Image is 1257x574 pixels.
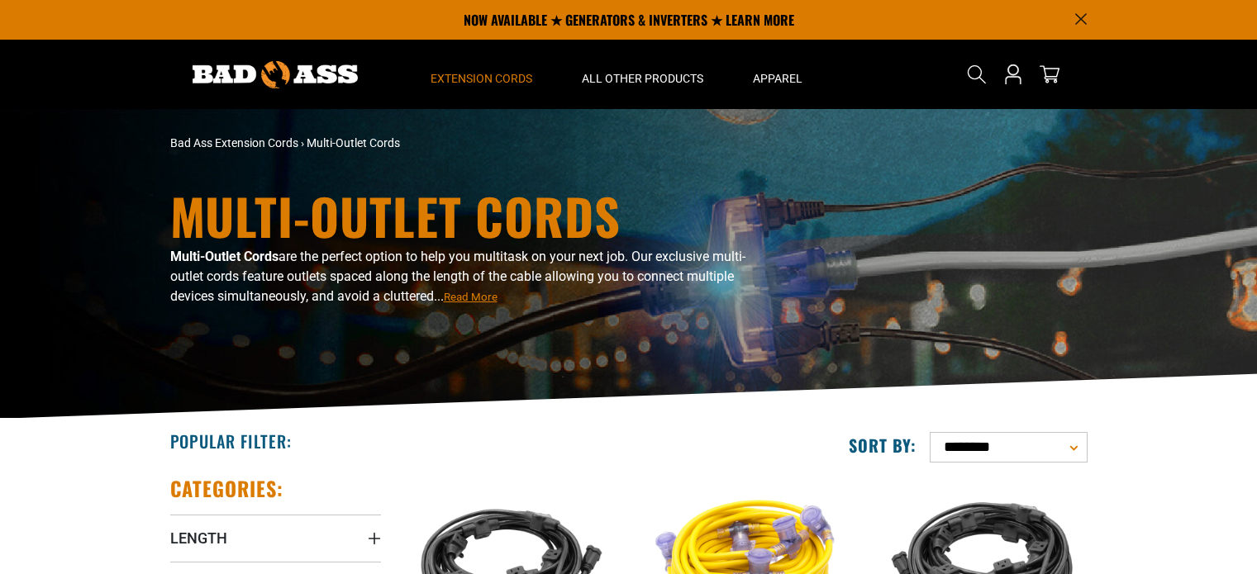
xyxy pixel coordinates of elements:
[964,61,990,88] summary: Search
[170,249,279,264] b: Multi-Outlet Cords
[557,40,728,109] summary: All Other Products
[301,136,304,149] span: ›
[170,515,381,561] summary: Length
[849,434,917,456] label: Sort by:
[406,40,557,109] summary: Extension Cords
[728,40,827,109] summary: Apparel
[170,529,227,548] span: Length
[170,191,774,240] h1: Multi-Outlet Cords
[170,476,284,501] h2: Categories:
[307,136,400,149] span: Multi-Outlet Cords
[170,430,292,452] h2: Popular Filter:
[170,135,774,152] nav: breadcrumbs
[582,71,703,86] span: All Other Products
[170,136,298,149] a: Bad Ass Extension Cords
[170,249,745,304] span: are the perfect option to help you multitask on your next job. Our exclusive multi-outlet cords f...
[193,61,358,88] img: Bad Ass Extension Cords
[753,71,802,86] span: Apparel
[444,291,498,303] span: Read More
[431,71,532,86] span: Extension Cords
